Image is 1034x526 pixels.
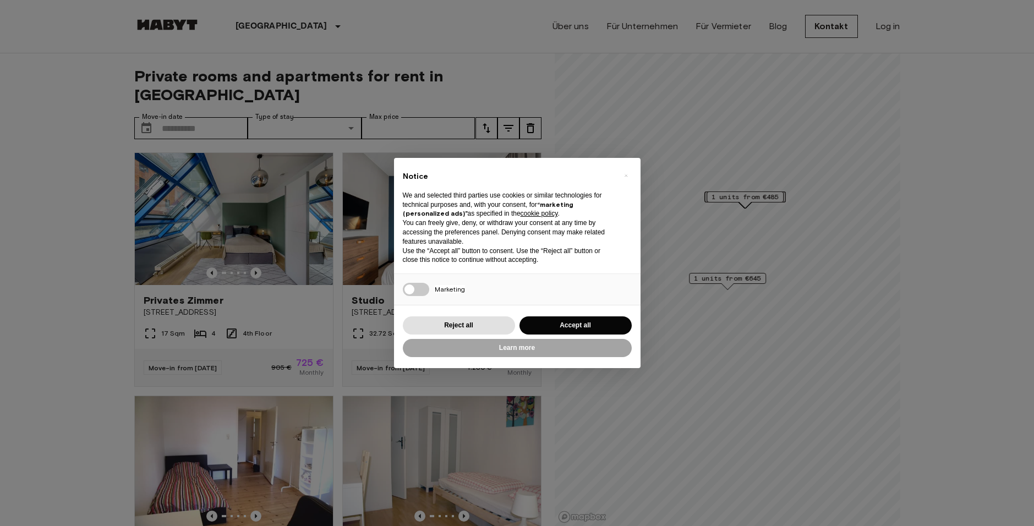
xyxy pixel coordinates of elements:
[435,285,465,293] span: Marketing
[403,200,573,218] strong: “marketing (personalized ads)”
[403,191,614,218] p: We and selected third parties use cookies or similar technologies for technical purposes and, wit...
[403,316,515,335] button: Reject all
[403,246,614,265] p: Use the “Accept all” button to consent. Use the “Reject all” button or close this notice to conti...
[403,171,614,182] h2: Notice
[624,169,628,182] span: ×
[519,316,632,335] button: Accept all
[521,210,558,217] a: cookie policy
[403,339,632,357] button: Learn more
[617,167,635,184] button: Close this notice
[403,218,614,246] p: You can freely give, deny, or withdraw your consent at any time by accessing the preferences pane...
